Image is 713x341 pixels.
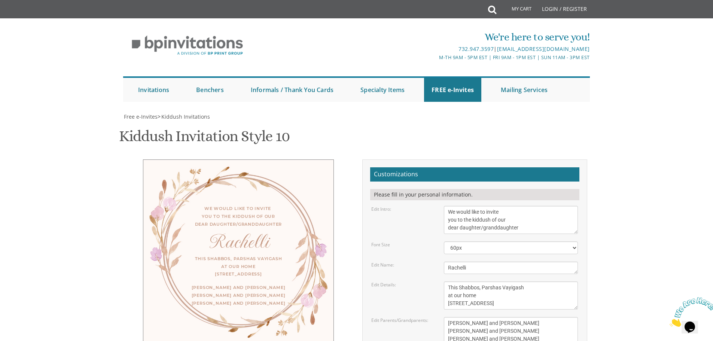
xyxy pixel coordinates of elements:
[243,78,341,102] a: Informals / Thank You Cards
[158,284,319,307] div: [PERSON_NAME] and [PERSON_NAME] [PERSON_NAME] and [PERSON_NAME] [PERSON_NAME] and [PERSON_NAME]
[158,113,210,120] span: >
[424,78,481,102] a: FREE e-Invites
[158,255,319,278] div: This Shabbos, Parshas Vayigash at our home [STREET_ADDRESS]
[496,1,537,19] a: My Cart
[123,30,252,61] img: BP Invitation Loft
[371,206,391,212] label: Edit Intro:
[189,78,231,102] a: Benchers
[667,294,713,330] iframe: chat widget
[371,241,390,248] label: Font Size
[279,30,590,45] div: We're here to serve you!
[123,113,158,120] a: Free e-Invites
[444,206,578,234] textarea: We would like to invite you to the kiddush of our dear daughter/granddaughter
[131,78,177,102] a: Invitations
[371,281,396,288] label: Edit Details:
[444,262,578,274] textarea: Rachelli
[371,317,428,323] label: Edit Parents/Grandparents:
[370,167,579,182] h2: Customizations
[371,262,394,268] label: Edit Name:
[158,238,319,246] div: Rachelli
[497,45,590,52] a: [EMAIL_ADDRESS][DOMAIN_NAME]
[444,281,578,310] textarea: This Shabbos, Parshas Vayigash at our home [STREET_ADDRESS]
[161,113,210,120] a: Kiddush Invitations
[158,205,319,228] div: We would like to invite you to the kiddush of our dear daughter/granddaughter
[124,113,158,120] span: Free e-Invites
[119,128,290,150] h1: Kiddush Invitation Style 10
[493,78,555,102] a: Mailing Services
[458,45,494,52] a: 732.947.3597
[3,3,49,33] img: Chat attention grabber
[279,54,590,61] div: M-Th 9am - 5pm EST | Fri 9am - 1pm EST | Sun 11am - 3pm EST
[370,189,579,200] div: Please fill in your personal information.
[279,45,590,54] div: |
[353,78,412,102] a: Specialty Items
